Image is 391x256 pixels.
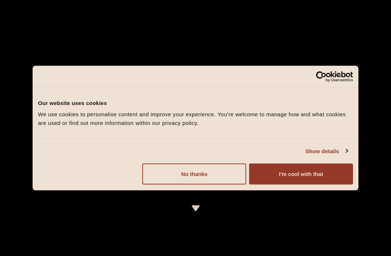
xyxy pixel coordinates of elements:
div: We use cookies to personalise content and improve your experience. You're welcome to manage how a... [38,110,353,127]
div: Our website uses cookies [38,98,353,107]
a: Usercentrics Cookiebot - opens in a new window [290,71,353,82]
button: No thanks [142,164,246,185]
a: Show details [306,147,348,155]
button: I'm cool with that [249,164,353,185]
img: icon-dropdown-cream.svg [191,205,200,211]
